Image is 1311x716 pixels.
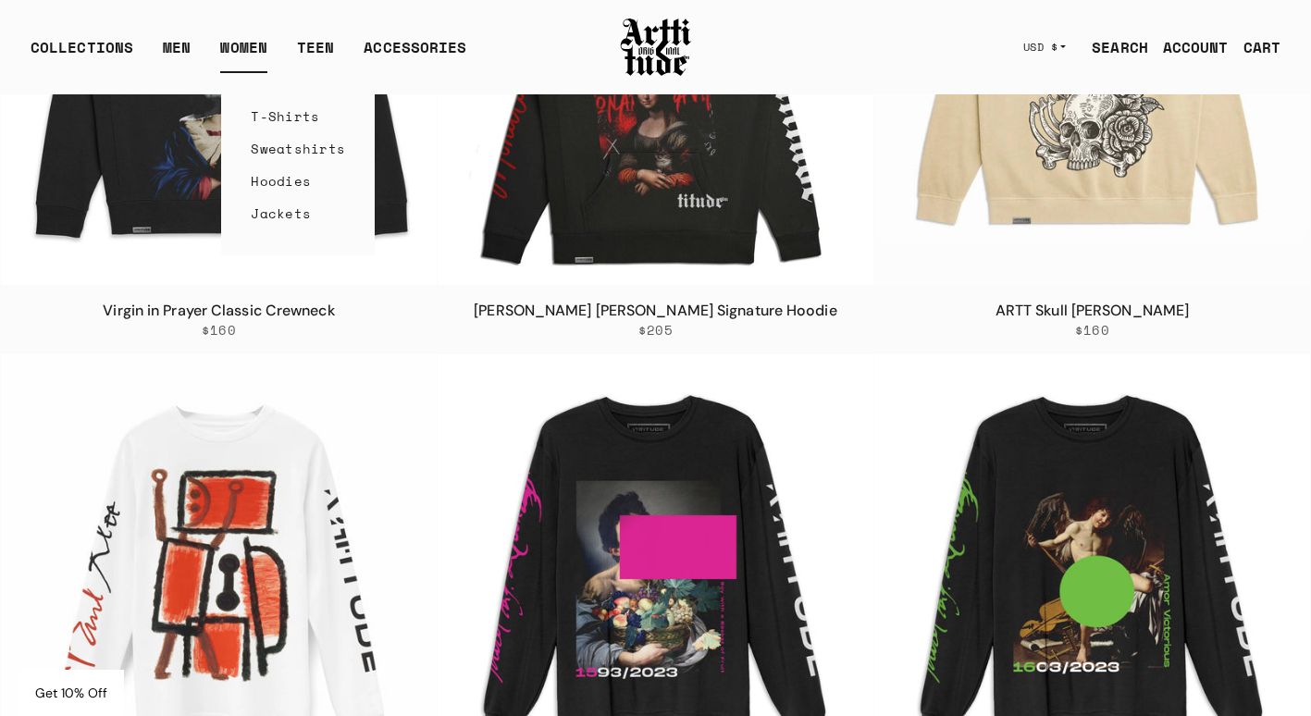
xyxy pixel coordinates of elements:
[1075,322,1109,339] span: $160
[1243,36,1280,58] div: CART
[638,322,673,339] span: $205
[297,36,334,73] a: TEEN
[1012,27,1078,68] button: USD $
[16,36,481,73] ul: Main navigation
[619,16,693,79] img: Arttitude
[35,685,107,701] span: Get 10% Off
[1077,29,1148,66] a: SEARCH
[1148,29,1229,66] a: ACCOUNT
[31,36,133,73] div: COLLECTIONS
[251,197,345,229] a: Jackets
[220,36,267,73] a: WOMEN
[103,301,334,320] a: Virgin in Prayer Classic Crewneck
[996,301,1189,320] a: ARTT Skull [PERSON_NAME]
[251,100,345,132] a: T-Shirts
[202,322,236,339] span: $160
[1229,29,1280,66] a: Open cart
[19,670,124,716] div: Get 10% Off
[1023,40,1058,55] span: USD $
[251,132,345,165] a: Sweatshirts
[364,36,466,73] div: ACCESSORIES
[163,36,191,73] a: MEN
[474,301,836,320] a: [PERSON_NAME] [PERSON_NAME] Signature Hoodie
[251,165,345,197] a: Hoodies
